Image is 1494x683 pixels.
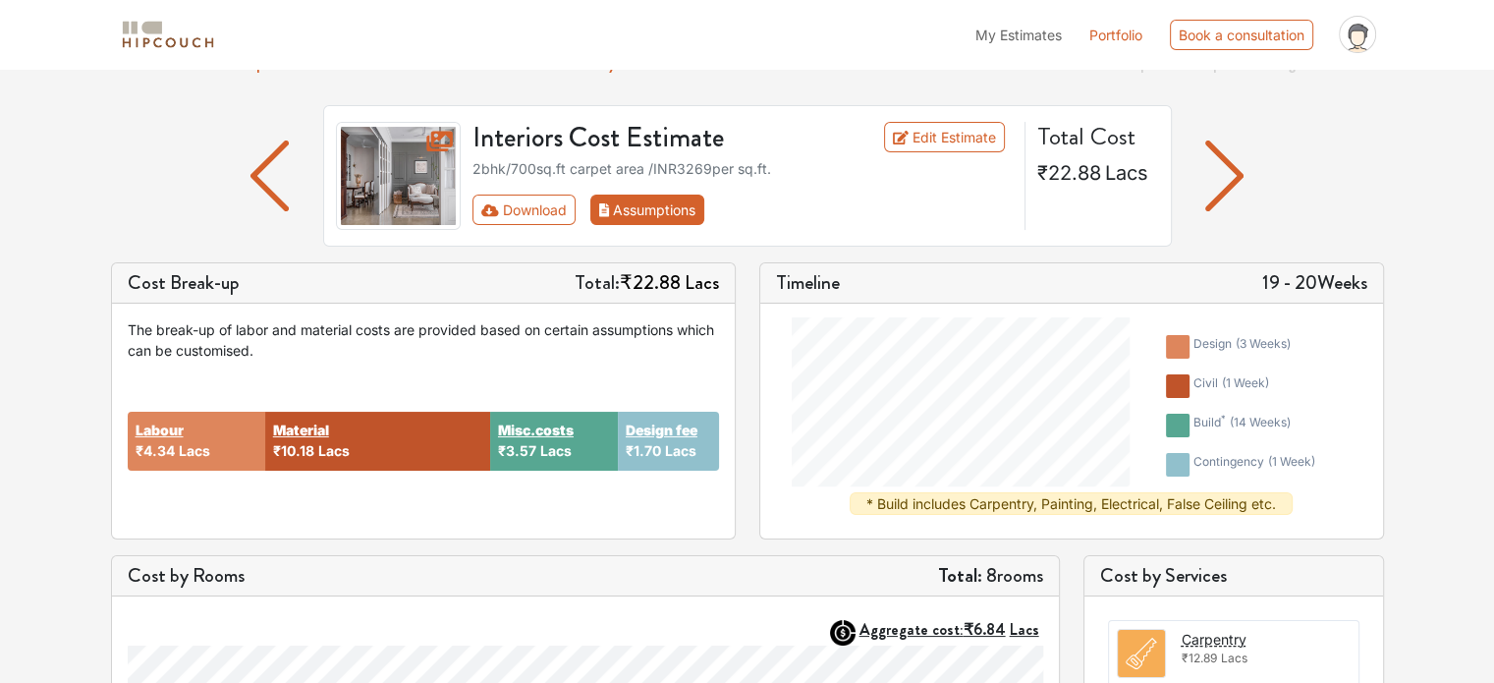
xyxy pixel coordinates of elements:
span: ( 1 week ) [1268,454,1315,469]
img: arrow left [1205,141,1244,211]
div: civil [1193,374,1269,398]
div: design [1193,335,1291,359]
span: Lacs [685,268,719,297]
button: Material [273,420,329,440]
div: 2bhk / 700 sq.ft carpet area /INR 3269 per sq.ft. [472,158,1013,179]
button: Download [472,195,576,225]
img: arrow left [250,141,289,211]
h5: Total: [575,271,719,295]
span: ₹22.88 [620,268,681,297]
span: ( 1 week ) [1222,375,1269,390]
h5: Timeline [776,271,840,295]
h5: Cost Break-up [128,271,240,295]
strong: Aggregate cost: [859,618,1039,641]
span: Lacs [540,442,572,459]
h3: Interiors Cost Estimate [461,122,836,155]
div: contingency [1193,453,1315,477]
h5: Cost by Rooms [128,564,245,588]
span: Lacs [1105,161,1148,185]
h4: Total Cost [1037,122,1155,151]
div: build [1193,414,1291,437]
img: AggregateIcon [830,620,856,646]
button: Assumptions [590,195,705,225]
button: Aggregate cost:₹6.84Lacs [859,620,1043,639]
span: My Estimates [975,27,1062,43]
span: Lacs [1221,651,1247,665]
a: Portfolio [1089,25,1142,45]
div: The break-up of labor and material costs are provided based on certain assumptions which can be c... [128,319,719,361]
span: ( 3 weeks ) [1236,336,1291,351]
span: Lacs [665,442,696,459]
span: ₹6.84 [964,618,1006,641]
button: Design fee [626,420,697,440]
a: Edit Estimate [884,122,1005,152]
h5: 8 rooms [938,564,1043,588]
span: ₹1.70 [626,442,661,459]
h5: Cost by Services [1100,564,1367,588]
span: logo-horizontal.svg [119,13,217,57]
span: ₹12.89 [1182,651,1217,665]
span: ₹3.57 [498,442,536,459]
div: * Build includes Carpentry, Painting, Electrical, False Ceiling etc. [850,492,1293,515]
img: room.svg [1118,630,1165,677]
h5: 19 - 20 Weeks [1262,271,1367,295]
img: gallery [336,122,462,230]
div: Toolbar with button groups [472,195,1013,225]
span: Lacs [1010,618,1039,641]
img: logo-horizontal.svg [119,18,217,52]
div: Book a consultation [1170,20,1313,50]
button: Labour [136,420,184,440]
span: Lacs [179,442,210,459]
span: ( 14 weeks ) [1230,415,1291,429]
div: First group [472,195,720,225]
span: ₹10.18 [273,442,314,459]
button: Carpentry [1182,629,1246,650]
span: ₹4.34 [136,442,175,459]
span: ₹22.88 [1037,161,1101,185]
button: Misc.costs [498,420,574,440]
strong: Total: [938,561,982,590]
span: Lacs [318,442,350,459]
